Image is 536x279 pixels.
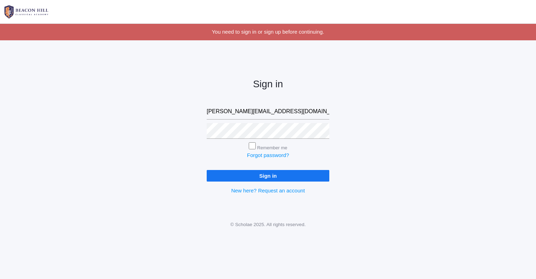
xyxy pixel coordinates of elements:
h2: Sign in [207,79,329,90]
input: Sign in [207,170,329,182]
a: New here? Request an account [231,188,305,193]
a: Forgot password? [247,152,289,158]
label: Remember me [257,145,287,150]
input: Email address [207,104,329,120]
